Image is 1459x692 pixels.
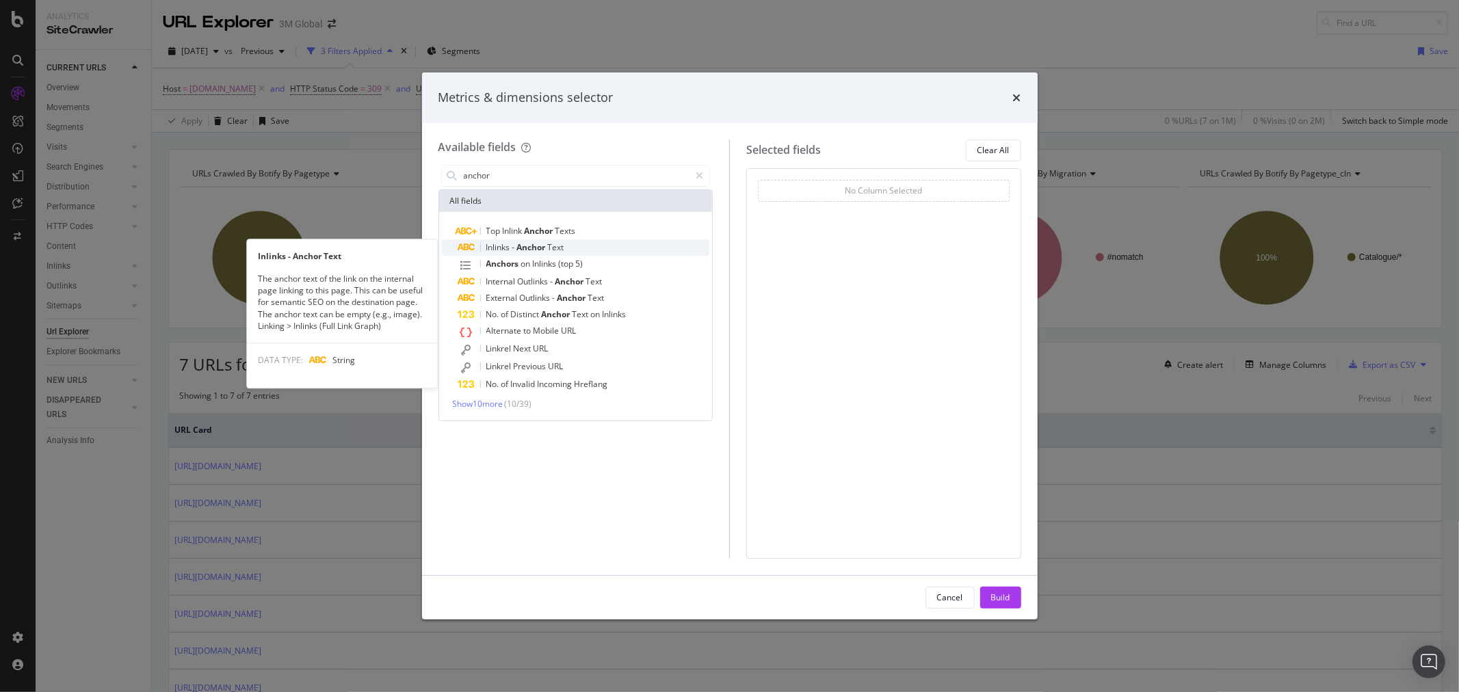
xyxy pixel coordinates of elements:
[422,72,1038,620] div: modal
[501,308,511,320] span: of
[966,139,1021,161] button: Clear All
[548,241,564,253] span: Text
[542,308,573,320] span: Anchor
[486,378,501,390] span: No.
[486,276,518,287] span: Internal
[925,587,975,609] button: Cancel
[462,165,690,186] input: Search by field name
[591,308,603,320] span: on
[511,308,542,320] span: Distinct
[512,241,517,253] span: -
[518,276,551,287] span: Outlinks
[977,144,1010,156] div: Clear All
[534,343,549,354] span: URL
[538,378,575,390] span: Incoming
[486,258,521,269] span: Anchors
[534,325,562,336] span: Mobile
[937,591,963,603] div: Cancel
[486,241,512,253] span: Inlinks
[525,225,555,237] span: Anchor
[575,378,608,390] span: Hreflang
[980,587,1021,609] button: Build
[503,225,525,237] span: Inlink
[438,89,614,107] div: Metrics & dimensions selector
[247,273,437,332] div: The anchor text of the link on the internal page linking to this page. This can be useful for sem...
[438,139,516,155] div: Available fields
[588,292,605,304] span: Text
[746,142,821,158] div: Selected fields
[486,325,524,336] span: Alternate
[524,325,534,336] span: to
[486,308,501,320] span: No.
[1013,89,1021,107] div: times
[514,343,534,354] span: Next
[247,250,437,262] div: Inlinks - Anchor Text
[517,241,548,253] span: Anchor
[453,398,503,410] span: Show 10 more
[559,258,576,269] span: (top
[576,258,583,269] span: 5)
[573,308,591,320] span: Text
[520,292,553,304] span: Outlinks
[557,292,588,304] span: Anchor
[551,276,555,287] span: -
[486,343,514,354] span: Linkrel
[511,378,538,390] span: Invalid
[549,360,564,372] span: URL
[586,276,603,287] span: Text
[553,292,557,304] span: -
[486,360,514,372] span: Linkrel
[486,292,520,304] span: External
[533,258,559,269] span: Inlinks
[486,225,503,237] span: Top
[603,308,627,320] span: Inlinks
[845,185,922,196] div: No Column Selected
[514,360,549,372] span: Previous
[521,258,533,269] span: on
[555,225,576,237] span: Texts
[505,398,532,410] span: ( 10 / 39 )
[501,378,511,390] span: of
[1412,646,1445,678] div: Open Intercom Messenger
[439,190,713,212] div: All fields
[562,325,577,336] span: URL
[991,591,1010,603] div: Build
[555,276,586,287] span: Anchor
